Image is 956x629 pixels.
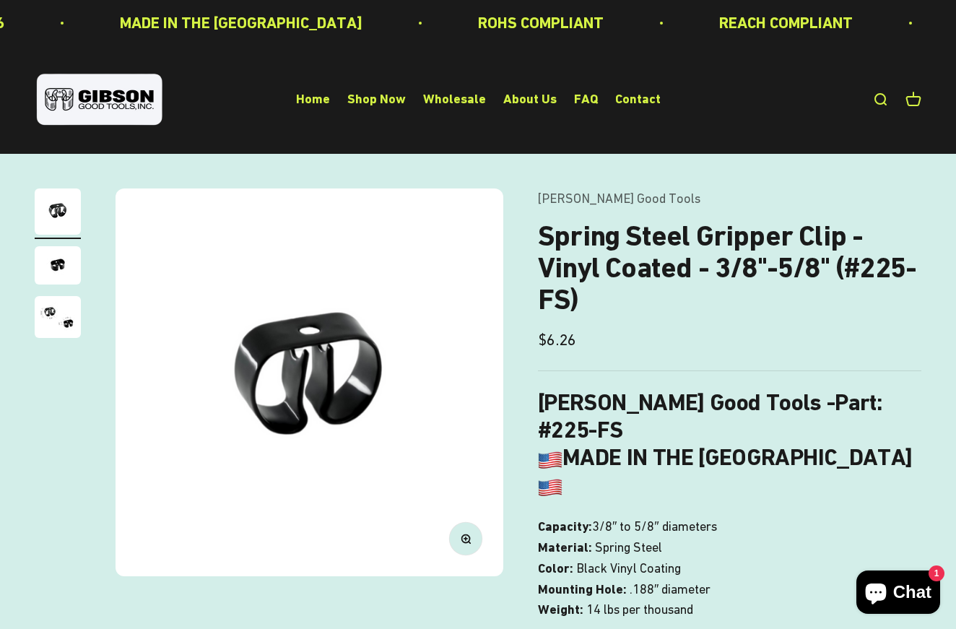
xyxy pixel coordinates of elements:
[35,188,81,239] button: Go to item 1
[538,191,700,206] a: [PERSON_NAME] Good Tools
[538,519,592,534] b: Capacity:
[35,246,81,289] button: Go to item 2
[538,389,882,443] b: : #225-FS
[538,389,877,416] b: [PERSON_NAME] Good Tools -
[538,539,592,555] b: Material:
[708,10,841,35] p: REACH COMPLIANT
[35,296,81,338] img: close up of a spring steel gripper clip, tool clip, durable, secure holding, Excellent corrosion ...
[538,220,921,316] h1: Spring Steel Gripper Clip - Vinyl Coated - 3/8"-5/8" (#225-FS)
[615,92,661,107] a: Contact
[423,92,486,107] a: Wholesale
[466,10,592,35] p: ROHS COMPLIANT
[538,327,576,352] sale-price: $6.26
[835,389,876,416] span: Part
[35,188,81,235] img: Gripper clip, made & shipped from the USA!
[35,296,81,342] button: Go to item 3
[296,92,330,107] a: Home
[538,602,583,617] b: Weight:
[538,443,912,498] b: MADE IN THE [GEOGRAPHIC_DATA]
[116,188,503,576] img: Gripper clip, made & shipped from the USA!
[503,92,557,107] a: About Us
[347,92,406,107] a: Shop Now
[108,10,351,35] p: MADE IN THE [GEOGRAPHIC_DATA]
[538,581,627,597] b: Mounting Hole:
[538,516,921,620] p: 3/8″ to 5/8″ diameters Spring Steel Black Vinyl Coating .188″ diameter 14 lbs per thousand
[852,571,944,617] inbox-online-store-chat: Shopify online store chat
[35,246,81,285] img: close up of a spring steel gripper clip, tool clip, durable, secure holding, Excellent corrosion ...
[538,560,573,576] b: Color:
[574,92,598,107] a: FAQ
